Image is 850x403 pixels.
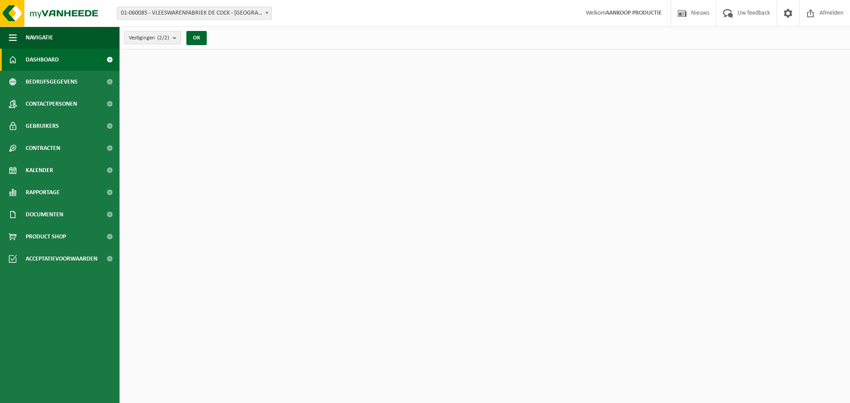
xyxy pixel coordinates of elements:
count: (2/2) [157,35,169,41]
span: Dashboard [26,49,59,71]
span: Bedrijfsgegevens [26,71,77,93]
span: Rapportage [26,181,60,203]
span: Vestigingen [129,31,169,45]
span: Contactpersonen [26,93,77,115]
span: Product Shop [26,226,66,248]
span: 01-060085 - VLEESWARENFABRIEK DE COCK - SINT-NIKLAAS [117,7,271,19]
button: OK [186,31,207,45]
span: Documenten [26,203,63,226]
span: Contracten [26,137,60,159]
span: Navigatie [26,27,53,49]
span: Kalender [26,159,53,181]
span: Acceptatievoorwaarden [26,248,97,270]
strong: AANKOOP PRODUCTIE [606,10,662,16]
span: 01-060085 - VLEESWARENFABRIEK DE COCK - SINT-NIKLAAS [117,7,272,20]
span: Gebruikers [26,115,59,137]
button: Vestigingen(2/2) [124,31,181,44]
